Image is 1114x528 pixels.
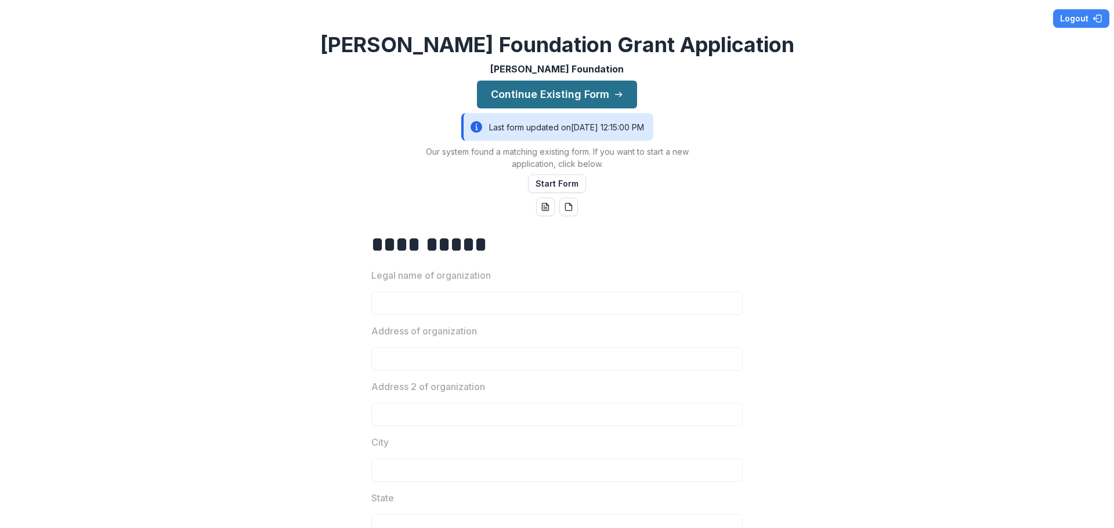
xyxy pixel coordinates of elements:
p: Our system found a matching existing form. If you want to start a new application, click below. [412,145,702,170]
button: Continue Existing Form [477,81,637,108]
p: Address of organization [371,324,477,338]
button: Logout [1053,9,1109,28]
button: Start Form [528,174,586,193]
button: word-download [536,198,555,216]
p: [PERSON_NAME] Foundation [490,62,624,76]
button: pdf-download [559,198,578,216]
p: Legal name of organization [371,268,491,282]
p: City [371,435,389,449]
div: Last form updated on [DATE] 12:15:00 PM [461,113,653,141]
p: State [371,491,394,505]
p: Address 2 of organization [371,380,485,394]
h2: [PERSON_NAME] Foundation Grant Application [320,32,794,57]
